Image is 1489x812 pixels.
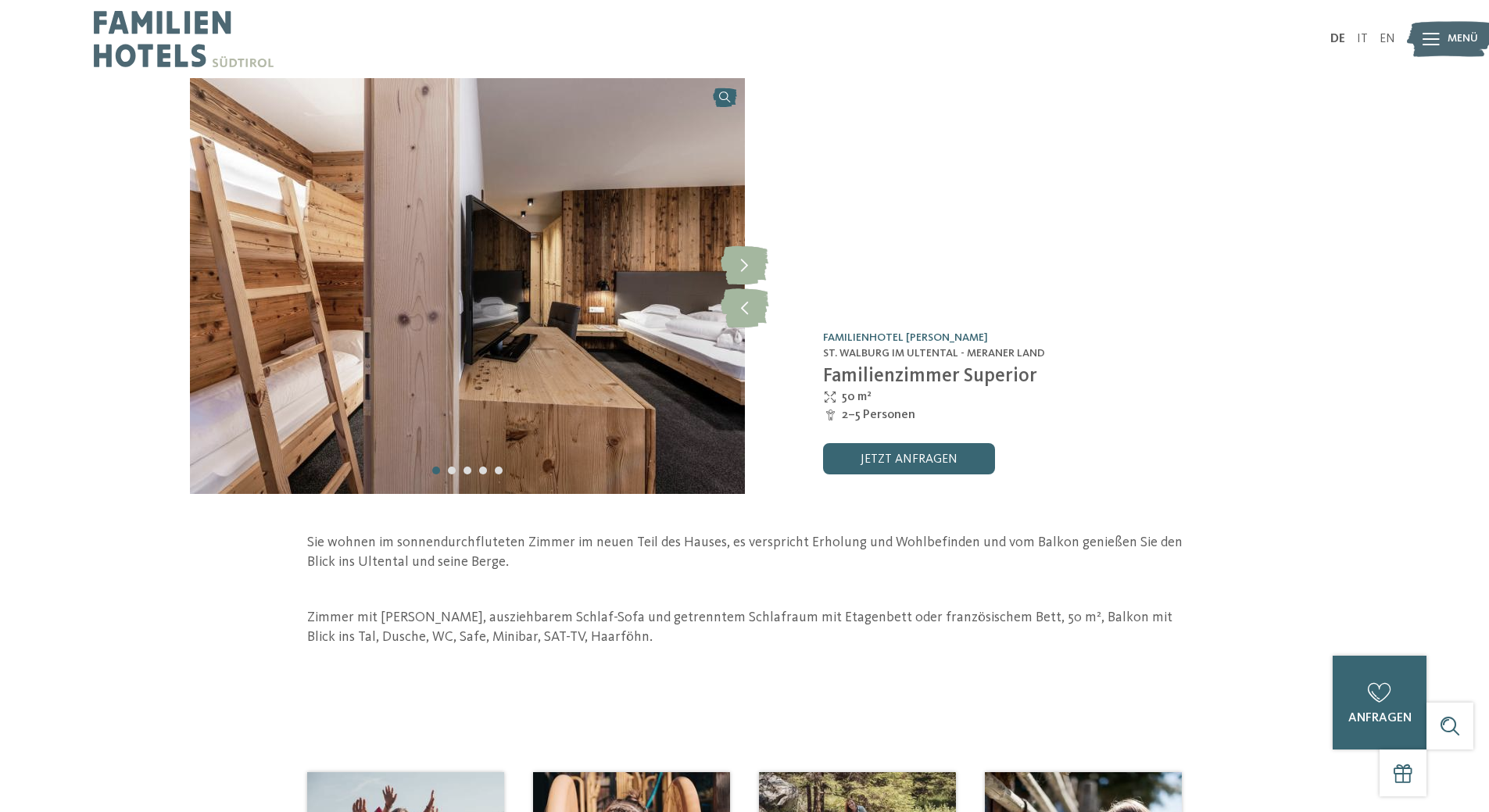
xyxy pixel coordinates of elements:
[190,78,745,494] img: Familienzimmer Superior
[1448,31,1478,47] span: Menü
[823,348,1045,359] span: St. Walburg im Ultental - Meraner Land
[842,388,872,406] span: 50 m²
[1333,656,1426,749] a: anfragen
[495,467,503,474] div: Carousel Page 5
[479,467,487,474] div: Carousel Page 4
[428,463,506,478] div: Carousel Pagination
[307,608,1183,647] p: Zimmer mit [PERSON_NAME], ausziehbarem Schlaf-Sofa und getrenntem Schlafraum mit Etagenbett oder ...
[823,367,1037,386] span: Familienzimmer Superior
[1380,33,1395,45] a: EN
[464,467,471,474] div: Carousel Page 3
[432,467,440,474] div: Carousel Page 1 (Current Slide)
[1357,33,1368,45] a: IT
[823,443,995,474] a: jetzt anfragen
[842,406,915,424] span: 2–5 Personen
[307,533,1183,572] p: Sie wohnen im sonnendurchfluteten Zimmer im neuen Teil des Hauses, es verspricht Erholung und Woh...
[448,467,456,474] div: Carousel Page 2
[1330,33,1345,45] a: DE
[1348,712,1412,724] span: anfragen
[823,332,988,343] a: Familienhotel [PERSON_NAME]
